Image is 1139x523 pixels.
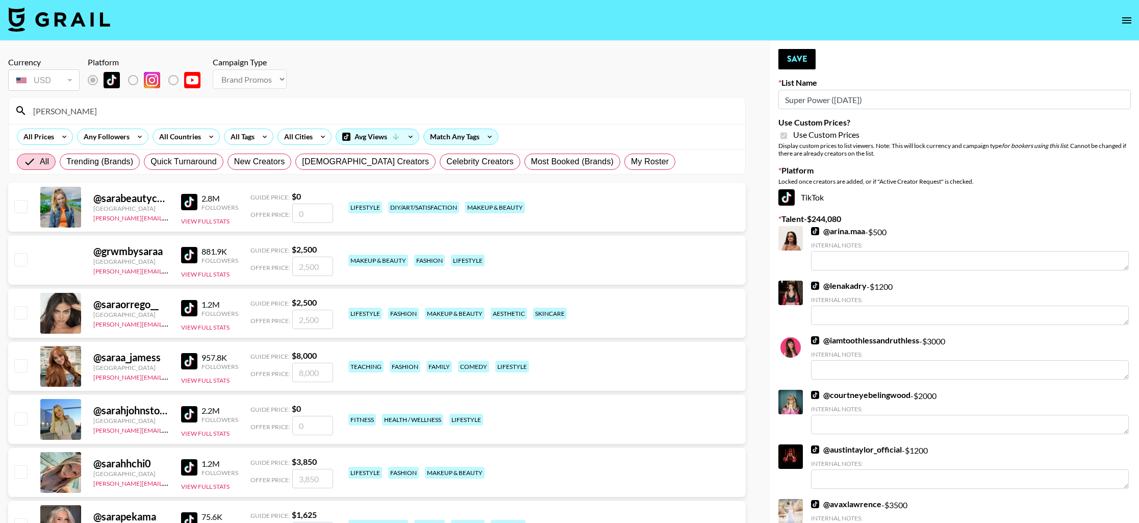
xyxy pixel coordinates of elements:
button: View Full Stats [181,270,230,278]
span: Offer Price: [250,370,290,378]
div: All Countries [153,129,203,144]
span: Offer Price: [250,476,290,484]
div: fashion [388,308,419,319]
div: 75.6K [201,512,238,522]
a: @arina.maa [811,226,865,236]
img: TikTok [181,194,197,210]
div: [GEOGRAPHIC_DATA] [93,417,169,425]
img: TikTok [811,445,819,454]
div: Match Any Tags [424,129,498,144]
div: Internal Notes: [811,405,1129,413]
div: Currency is locked to USD [8,67,80,93]
strong: $ 0 [292,191,301,201]
em: for bookers using this list [1002,142,1068,150]
div: All Cities [278,129,315,144]
span: New Creators [234,156,285,168]
button: View Full Stats [181,430,230,437]
div: 1.2M [201,459,238,469]
img: Instagram [144,72,160,88]
a: [PERSON_NAME][EMAIL_ADDRESS][PERSON_NAME][DOMAIN_NAME] [93,371,293,381]
button: View Full Stats [181,377,230,384]
img: TikTok [811,391,819,399]
div: makeup & beauty [465,202,525,213]
strong: $ 2,500 [292,297,317,307]
div: @ sarahjohnstonfit [93,404,169,417]
img: TikTok [181,459,197,476]
input: Search by User Name [27,103,739,119]
span: [DEMOGRAPHIC_DATA] Creators [302,156,429,168]
div: @ sarapekama [93,510,169,523]
div: Platform [88,57,209,67]
strong: $ 1,625 [292,510,317,519]
div: makeup & beauty [425,308,485,319]
img: TikTok [811,336,819,344]
div: fashion [390,361,420,372]
div: diy/art/satisfaction [388,202,459,213]
div: [GEOGRAPHIC_DATA] [93,470,169,478]
div: fashion [388,467,419,479]
div: lifestyle [449,414,483,426]
img: YouTube [184,72,200,88]
div: teaching [348,361,384,372]
strong: $ 2,500 [292,244,317,254]
div: @ sarabeautycorner [93,192,169,205]
div: Followers [201,469,238,477]
a: @austintaylor_official [811,444,902,455]
div: Campaign Type [213,57,287,67]
div: 881.9K [201,246,238,257]
div: Any Followers [78,129,132,144]
span: Most Booked (Brands) [531,156,614,168]
div: 957.8K [201,353,238,363]
div: Internal Notes: [811,514,1129,522]
div: lifestyle [451,255,485,266]
div: @ saraorrego__ [93,298,169,311]
a: [PERSON_NAME][EMAIL_ADDRESS][DOMAIN_NAME] [93,478,244,487]
span: Celebrity Creators [446,156,514,168]
img: TikTok [811,227,819,235]
div: - $ 3000 [811,335,1129,380]
div: Currency [8,57,80,67]
span: My Roster [631,156,669,168]
div: [GEOGRAPHIC_DATA] [93,364,169,371]
strong: $ 0 [292,404,301,413]
input: 2,500 [292,310,333,329]
span: Guide Price: [250,512,290,519]
input: 0 [292,204,333,223]
div: - $ 2000 [811,390,1129,434]
div: fashion [414,255,445,266]
div: family [426,361,452,372]
img: Grail Talent [8,7,110,32]
input: 0 [292,416,333,435]
div: lifestyle [348,467,382,479]
span: Guide Price: [250,193,290,201]
span: Guide Price: [250,406,290,413]
a: @lenakadry [811,281,867,291]
div: aesthetic [491,308,527,319]
div: Internal Notes: [811,460,1129,467]
div: All Prices [17,129,56,144]
div: health / wellness [382,414,443,426]
a: @courtneyebelingwood [811,390,910,400]
div: Followers [201,204,238,211]
div: - $ 1200 [811,281,1129,325]
div: fitness [348,414,376,426]
div: @ saraa_jamess [93,351,169,364]
strong: $ 3,850 [292,457,317,466]
input: 3,850 [292,469,333,488]
img: TikTok [811,282,819,290]
img: TikTok [181,353,197,369]
div: skincare [533,308,567,319]
span: Offer Price: [250,423,290,431]
span: Offer Price: [250,317,290,325]
img: TikTok [181,300,197,316]
a: @iamtoothlessandruthless [811,335,919,345]
div: makeup & beauty [425,467,485,479]
span: Offer Price: [250,211,290,218]
img: TikTok [181,406,197,422]
span: Guide Price: [250,353,290,360]
div: - $ 1200 [811,444,1129,489]
div: [GEOGRAPHIC_DATA] [93,258,169,265]
div: comedy [458,361,489,372]
button: View Full Stats [181,323,230,331]
div: makeup & beauty [348,255,408,266]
